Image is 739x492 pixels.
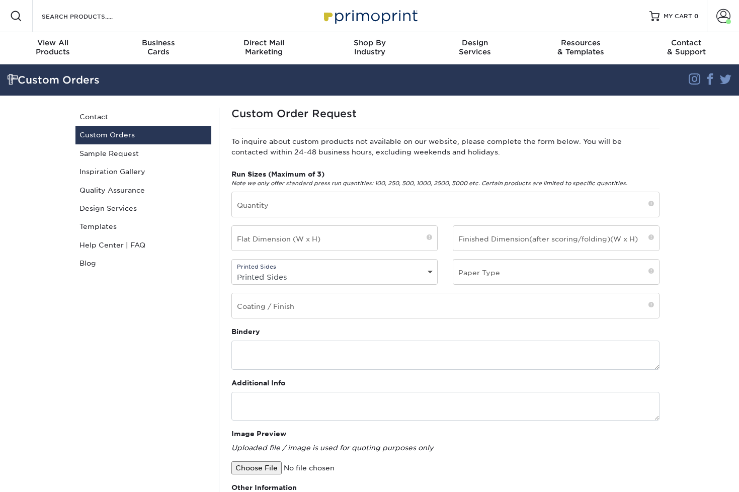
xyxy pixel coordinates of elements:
a: Design Services [75,199,211,217]
a: Inspiration Gallery [75,162,211,181]
a: BusinessCards [106,32,211,64]
a: Contact [75,108,211,126]
em: Uploaded file / image is used for quoting purposes only [231,444,433,452]
div: Cards [106,38,211,56]
div: Industry [317,38,423,56]
a: DesignServices [422,32,528,64]
img: Primoprint [319,5,420,27]
span: Design [422,38,528,47]
a: Resources& Templates [528,32,633,64]
span: Direct Mail [211,38,317,47]
a: Quality Assurance [75,181,211,199]
div: & Support [633,38,739,56]
div: Services [422,38,528,56]
strong: Image Preview [231,430,286,438]
span: Contact [633,38,739,47]
a: Help Center | FAQ [75,236,211,254]
strong: Other Information [231,483,297,491]
span: Shop By [317,38,423,47]
p: To inquire about custom products not available on our website, please complete the form below. Yo... [231,136,660,157]
a: Direct MailMarketing [211,32,317,64]
div: & Templates [528,38,633,56]
div: Marketing [211,38,317,56]
strong: Additional Info [231,379,285,387]
span: 0 [694,13,699,20]
strong: Run Sizes (Maximum of 3) [231,170,324,178]
a: Templates [75,217,211,235]
a: Sample Request [75,144,211,162]
strong: Bindery [231,327,260,336]
span: Resources [528,38,633,47]
a: Shop ByIndustry [317,32,423,64]
h1: Custom Order Request [231,108,660,120]
span: MY CART [664,12,692,21]
a: Contact& Support [633,32,739,64]
a: Blog [75,254,211,272]
a: Custom Orders [75,126,211,144]
input: SEARCH PRODUCTS..... [41,10,139,22]
span: Business [106,38,211,47]
em: Note we only offer standard press run quantities: 100, 250, 500, 1000, 2500, 5000 etc. Certain pr... [231,180,627,187]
